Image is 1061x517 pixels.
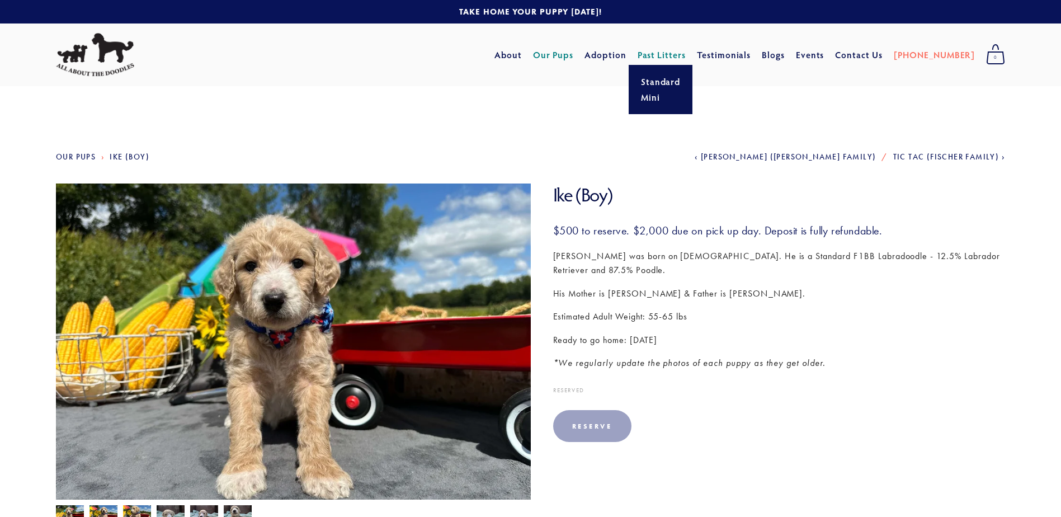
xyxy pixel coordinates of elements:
span: [PERSON_NAME] ([PERSON_NAME] Family) [701,152,876,162]
div: Reserve [553,410,631,442]
a: Ike (Boy) [110,152,149,162]
p: [PERSON_NAME] was born on [DEMOGRAPHIC_DATA]. He is a Standard F1BB Labradoodle - 12.5% Labrador ... [553,249,1006,278]
a: Blogs [762,45,785,65]
p: Estimated Adult Weight: 55-65 lbs [553,309,1006,324]
a: Standard [638,74,684,90]
a: Our Pups [533,45,574,65]
a: [PHONE_NUMBER] [894,45,975,65]
span: Tic Tac (Fischer Family) [893,152,999,162]
span: 0 [986,50,1005,65]
a: 0 items in cart [980,41,1011,69]
a: Past Litters [638,49,686,60]
div: Reserved [553,387,1006,393]
a: Contact Us [835,45,883,65]
a: [PERSON_NAME] ([PERSON_NAME] Family) [695,152,876,162]
em: *We regularly update the photos of each puppy as they get older. [553,358,826,368]
a: Tic Tac (Fischer Family) [893,152,1005,162]
h3: $500 to reserve. $2,000 due on pick up day. Deposit is fully refundable. [553,223,1006,238]
a: Mini [638,90,684,105]
a: About [494,45,522,65]
img: All About The Doodles [56,33,134,77]
a: Testimonials [697,45,751,65]
p: Ready to go home: [DATE] [553,333,1006,347]
a: Our Pups [56,152,96,162]
a: Events [796,45,824,65]
h1: Ike (Boy) [553,184,1006,206]
a: Adoption [584,45,626,65]
div: Reserve [572,422,612,430]
p: His Mother is [PERSON_NAME] & Father is [PERSON_NAME]. [553,286,1006,301]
